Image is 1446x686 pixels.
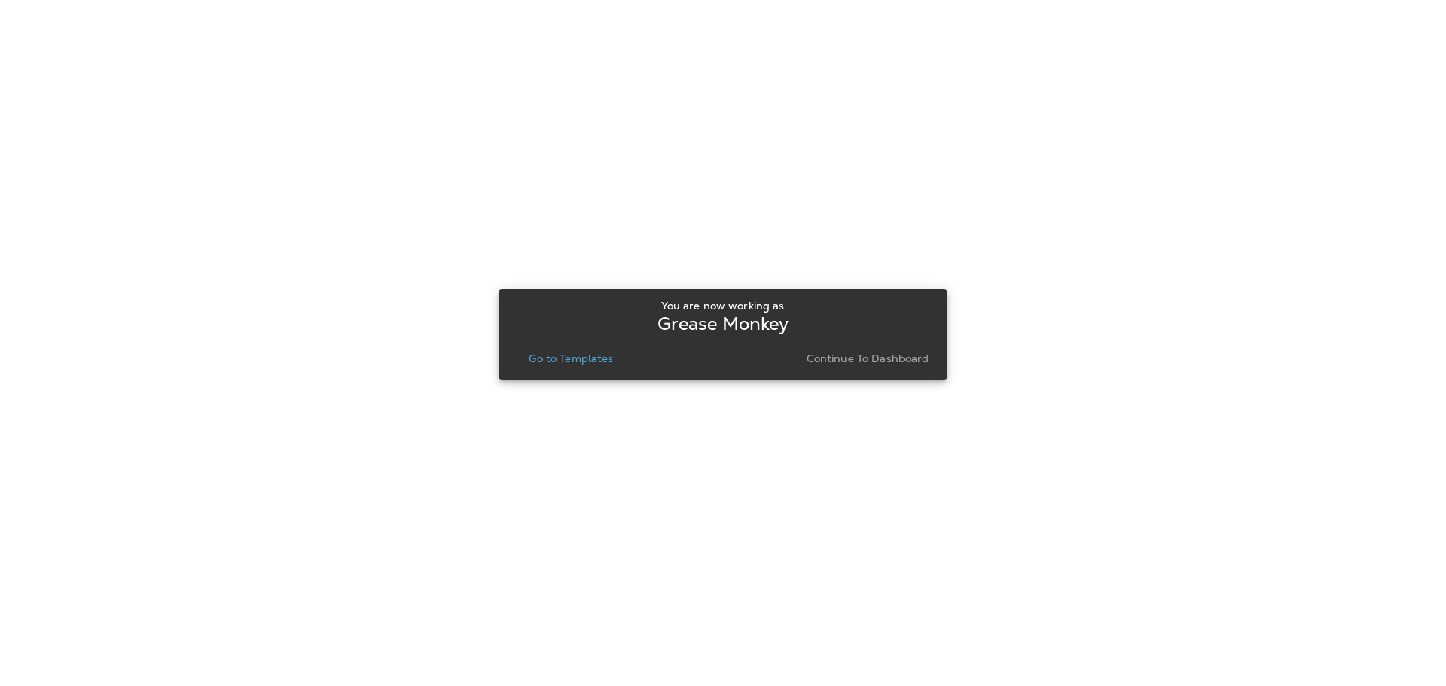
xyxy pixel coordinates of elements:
button: Continue to Dashboard [801,348,935,369]
p: Grease Monkey [657,318,789,330]
p: Go to Templates [529,352,613,364]
p: You are now working as [661,300,784,312]
button: Go to Templates [523,348,619,369]
p: Continue to Dashboard [807,352,929,364]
